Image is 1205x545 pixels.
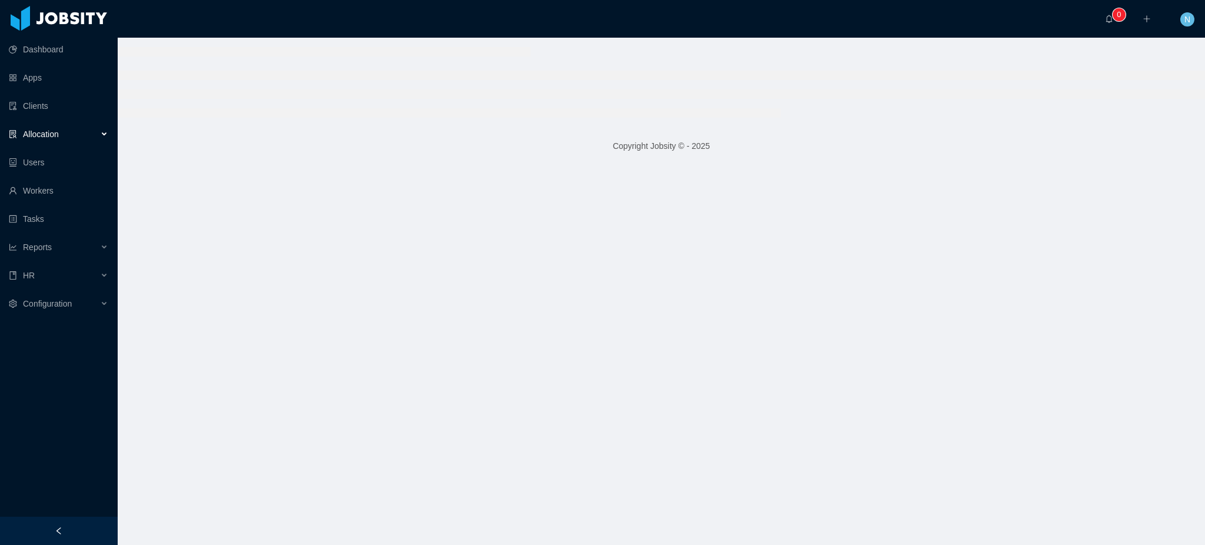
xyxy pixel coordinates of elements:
i: icon: bell [1105,15,1113,23]
i: icon: line-chart [9,243,17,251]
i: icon: book [9,271,17,280]
sup: 0 [1113,9,1125,21]
span: N [1184,12,1190,26]
a: icon: appstoreApps [9,66,108,89]
a: icon: profileTasks [9,207,108,231]
span: HR [23,271,35,280]
span: Configuration [23,299,72,308]
span: Reports [23,242,52,252]
span: Allocation [23,129,59,139]
i: icon: plus [1143,15,1151,23]
i: icon: solution [9,130,17,138]
a: icon: pie-chartDashboard [9,38,108,61]
i: icon: setting [9,300,17,308]
a: icon: auditClients [9,94,108,118]
a: icon: robotUsers [9,151,108,174]
footer: Copyright Jobsity © - 2025 [118,126,1205,167]
a: icon: userWorkers [9,179,108,202]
